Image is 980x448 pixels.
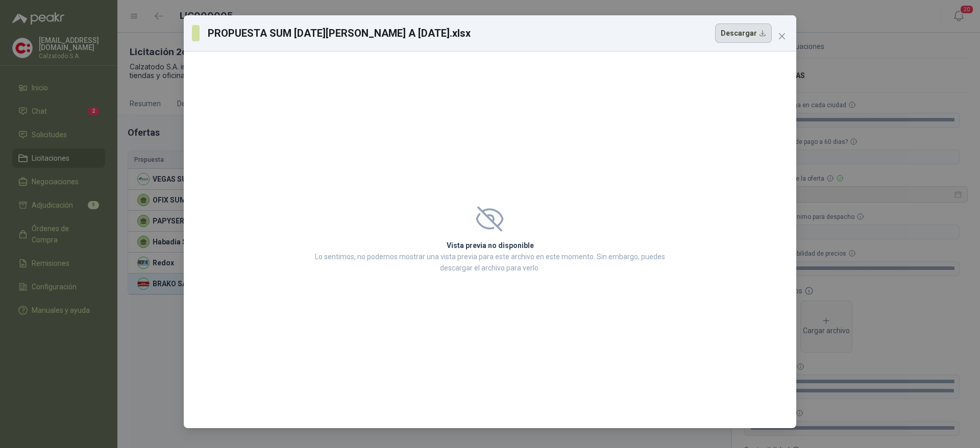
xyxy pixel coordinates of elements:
[208,26,471,41] h3: PROPUESTA SUM [DATE][PERSON_NAME] A [DATE].xlsx
[312,251,668,273] p: Lo sentimos, no podemos mostrar una vista previa para este archivo en este momento. Sin embargo, ...
[715,23,772,43] button: Descargar
[312,240,668,251] h2: Vista previa no disponible
[774,28,790,44] button: Close
[778,32,786,40] span: close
